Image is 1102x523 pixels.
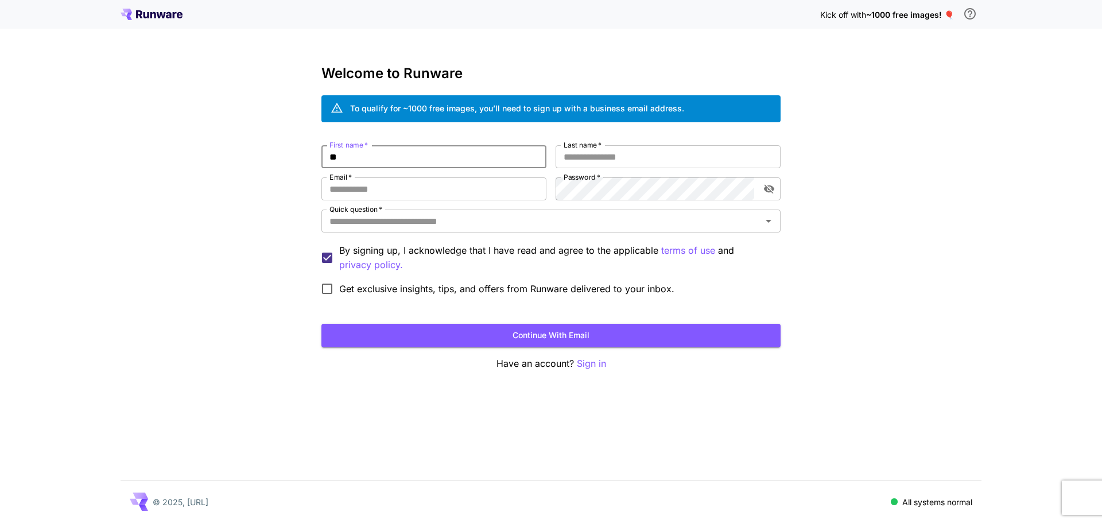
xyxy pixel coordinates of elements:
button: By signing up, I acknowledge that I have read and agree to the applicable terms of use and [339,258,403,272]
label: Email [329,172,352,182]
label: Last name [564,140,602,150]
p: © 2025, [URL] [153,496,208,508]
span: Kick off with [820,10,866,20]
button: By signing up, I acknowledge that I have read and agree to the applicable and privacy policy. [661,243,715,258]
div: To qualify for ~1000 free images, you’ll need to sign up with a business email address. [350,102,684,114]
button: In order to qualify for free credit, you need to sign up with a business email address and click ... [959,2,981,25]
label: First name [329,140,368,150]
p: By signing up, I acknowledge that I have read and agree to the applicable and [339,243,771,272]
button: toggle password visibility [759,179,779,199]
p: privacy policy. [339,258,403,272]
button: Open [760,213,777,229]
p: All systems normal [902,496,972,508]
label: Quick question [329,204,382,214]
label: Password [564,172,600,182]
p: terms of use [661,243,715,258]
h3: Welcome to Runware [321,65,781,82]
button: Sign in [577,357,606,371]
button: Continue with email [321,324,781,347]
p: Have an account? [321,357,781,371]
span: Get exclusive insights, tips, and offers from Runware delivered to your inbox. [339,282,674,296]
span: ~1000 free images! 🎈 [866,10,954,20]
